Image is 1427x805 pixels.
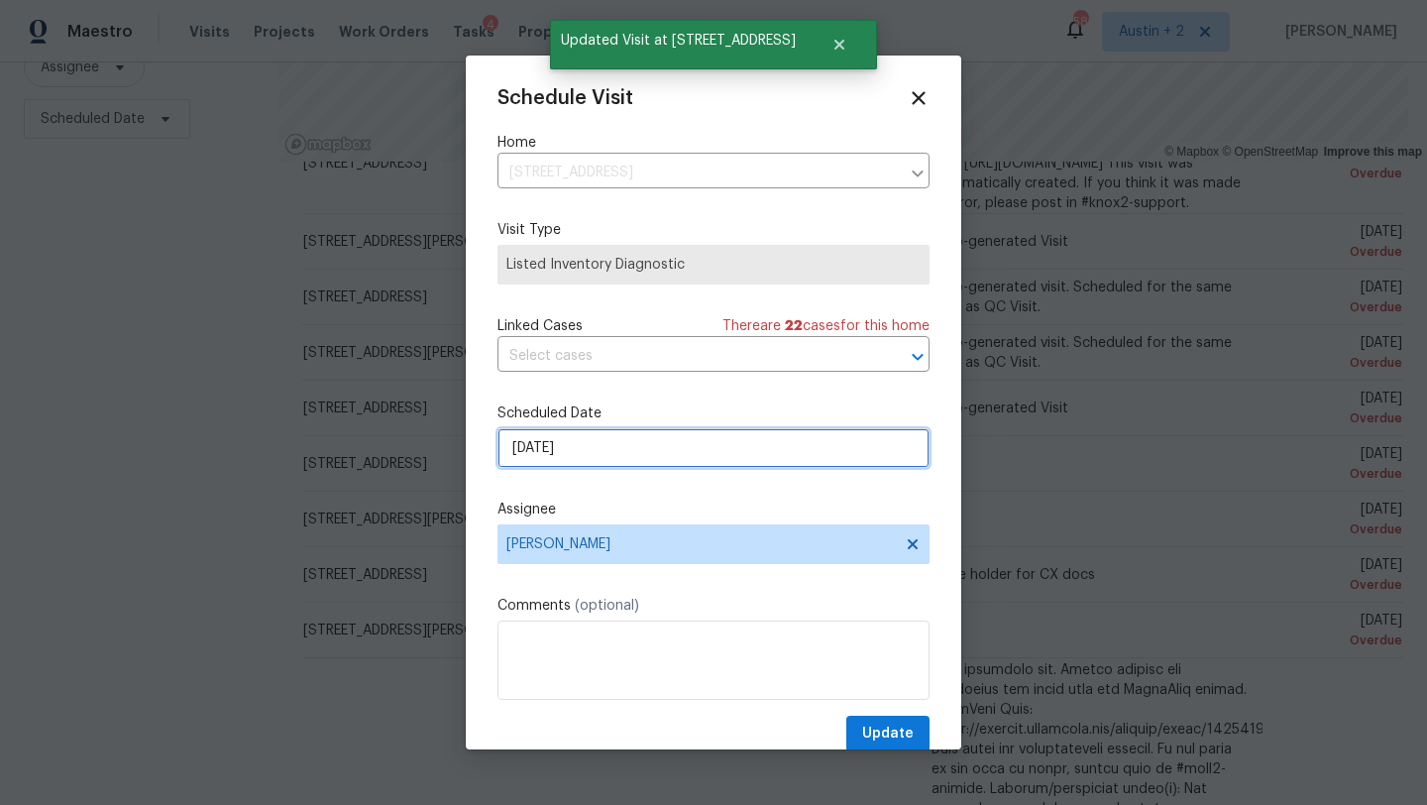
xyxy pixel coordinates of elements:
span: [PERSON_NAME] [506,536,895,552]
label: Comments [497,596,930,616]
span: Linked Cases [497,316,583,336]
input: M/D/YYYY [497,428,930,468]
label: Scheduled Date [497,403,930,423]
span: Update [862,722,914,747]
label: Assignee [497,500,930,519]
label: Visit Type [497,220,930,240]
button: Close [807,25,872,64]
input: Enter in an address [497,158,900,188]
input: Select cases [497,341,874,372]
span: 22 [785,319,803,333]
span: There are case s for this home [722,316,930,336]
span: Schedule Visit [497,88,633,108]
span: (optional) [575,599,639,613]
span: Updated Visit at [STREET_ADDRESS] [550,20,807,61]
span: Close [908,87,930,109]
button: Open [904,343,932,371]
span: Listed Inventory Diagnostic [506,255,921,275]
button: Update [846,716,930,752]
label: Home [497,133,930,153]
